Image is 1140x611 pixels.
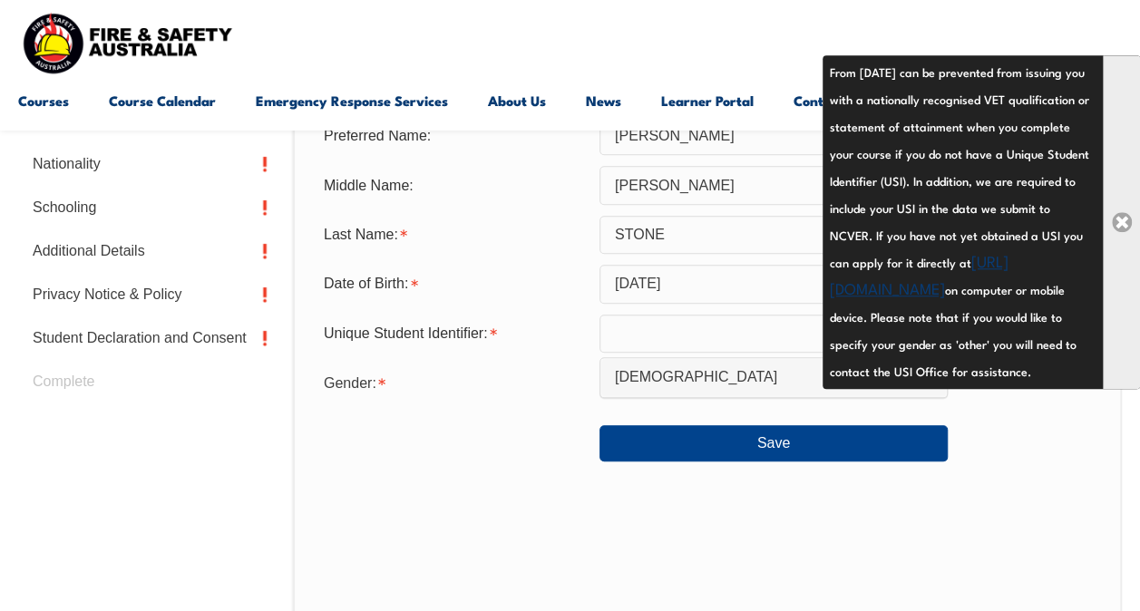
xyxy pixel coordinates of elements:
[599,315,948,353] input: 10 Characters no 1, 0, O or I
[18,273,283,316] a: Privacy Notice & Policy
[109,79,216,122] a: Course Calendar
[18,229,283,273] a: Additional Details
[309,267,599,301] div: Date of Birth is required.
[586,79,621,122] a: News
[309,316,599,351] div: Unique Student Identifier is required.
[18,142,283,186] a: Nationality
[599,265,948,303] input: Select Date...
[256,79,448,122] a: Emergency Response Services
[948,271,973,296] a: Info
[948,321,973,346] a: Info
[794,79,843,122] a: Contact
[1103,55,1140,389] a: Close
[661,79,754,122] a: Learner Portal
[18,316,283,360] a: Student Declaration and Consent
[18,79,69,122] a: Courses
[18,186,283,229] a: Schooling
[488,79,546,122] a: About Us
[309,364,599,400] div: Gender is required.
[309,168,599,202] div: Middle Name:
[309,119,599,153] div: Preferred Name:
[324,375,376,391] span: Gender:
[599,425,948,461] button: Save
[309,218,599,252] div: Last Name is required.
[615,368,898,387] span: [DEMOGRAPHIC_DATA]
